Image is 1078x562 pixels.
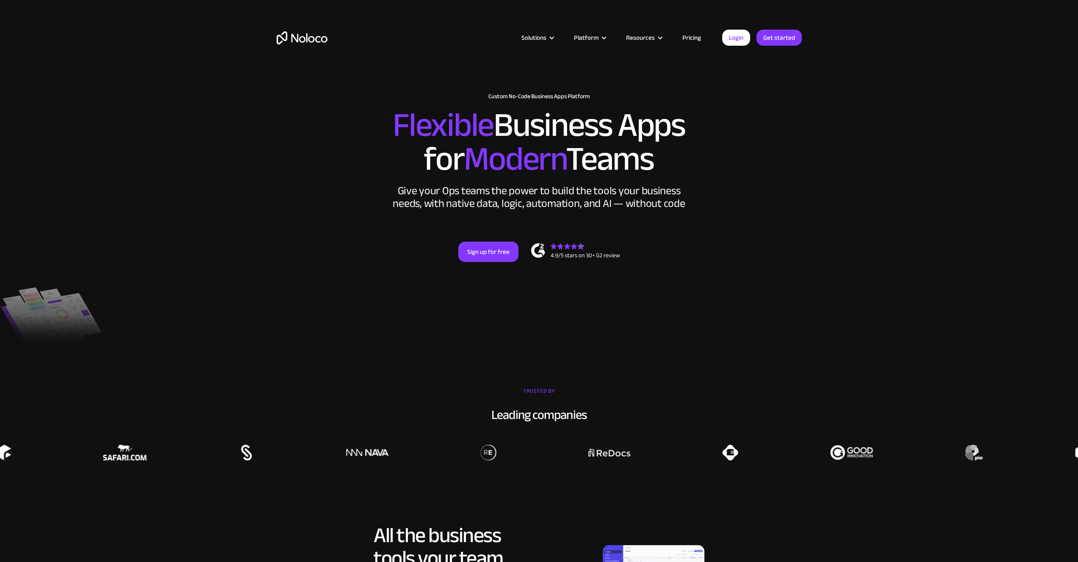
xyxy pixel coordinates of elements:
div: Resources [626,32,655,43]
a: Get started [757,30,802,46]
div: Give your Ops teams the power to build the tools your business needs, with native data, logic, au... [391,185,687,210]
span: Modern [464,127,566,190]
div: Platform [563,32,615,43]
div: Platform [574,32,599,43]
a: Pricing [672,32,712,43]
a: home [277,31,327,44]
span: Flexible [393,94,493,157]
a: Login [722,30,750,46]
a: Sign up for free [458,242,518,262]
div: Solutions [511,32,563,43]
div: Resources [615,32,672,43]
h2: Business Apps for Teams [277,108,802,176]
div: Solutions [521,32,546,43]
h1: Custom No-Code Business Apps Platform [277,93,802,100]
